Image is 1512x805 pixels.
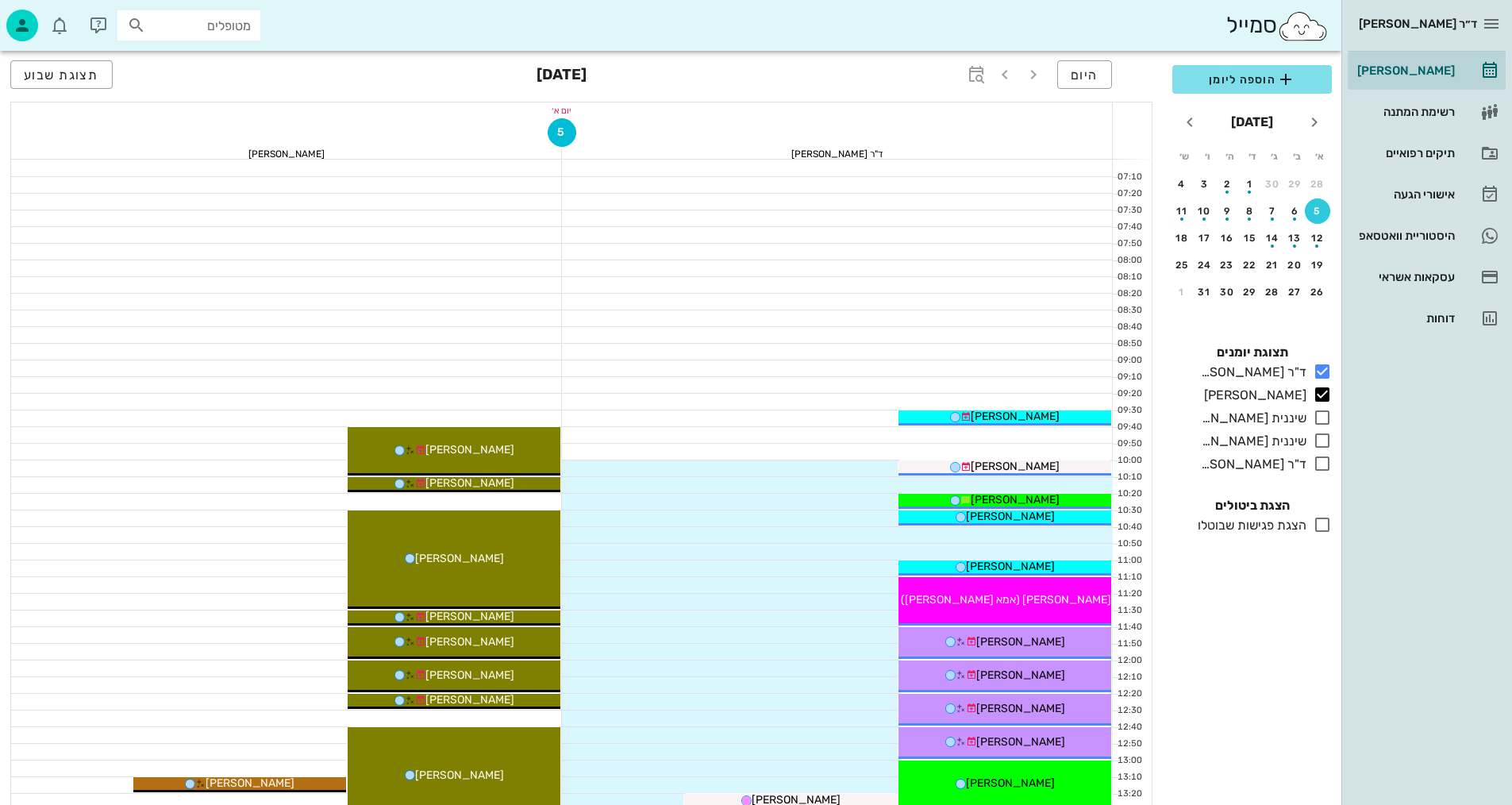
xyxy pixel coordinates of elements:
div: הצגת פגישות שבוטלו [1191,516,1306,535]
a: היסטוריית וואטסאפ [1348,217,1506,255]
h4: תצוגת יומנים [1172,343,1332,362]
div: 11:20 [1113,587,1145,601]
div: 12:10 [1113,671,1145,684]
th: ב׳ [1287,143,1307,170]
div: 11:30 [1113,604,1145,618]
div: 09:20 [1113,387,1145,401]
div: 6 [1283,206,1308,217]
div: אישורי הגעה [1354,188,1455,201]
button: 11 [1169,198,1195,224]
div: 13:10 [1113,771,1145,784]
button: 19 [1305,252,1330,278]
button: 24 [1192,252,1218,278]
div: 17 [1192,233,1218,244]
div: 28 [1305,179,1330,190]
div: ד"ר [PERSON_NAME] [562,149,1112,159]
div: 12 [1305,233,1330,244]
a: דוחות [1348,299,1506,337]
div: 19 [1305,260,1330,271]
div: 29 [1283,179,1308,190]
button: 12 [1305,225,1330,251]
button: היום [1057,60,1112,89]
div: 07:50 [1113,237,1145,251]
div: 08:50 [1113,337,1145,351]
span: [PERSON_NAME] [976,635,1065,649]
div: 13:20 [1113,788,1145,801]
button: 29 [1283,171,1308,197]
div: 7 [1260,206,1285,217]
span: [PERSON_NAME] [971,410,1060,423]
div: תיקים רפואיים [1354,147,1455,160]
h4: הצגת ביטולים [1172,496,1332,515]
th: א׳ [1310,143,1330,170]
div: 23 [1214,260,1240,271]
button: 10 [1192,198,1218,224]
div: 07:40 [1113,221,1145,234]
button: 1 [1169,279,1195,305]
div: 13:00 [1113,754,1145,768]
button: 18 [1169,225,1195,251]
span: [PERSON_NAME] [415,552,504,565]
div: 28 [1260,287,1285,298]
div: עסקאות אשראי [1354,271,1455,283]
div: 12:50 [1113,738,1145,751]
th: ש׳ [1174,143,1195,170]
div: 29 [1237,287,1263,298]
button: 28 [1305,171,1330,197]
div: 1 [1237,179,1263,190]
button: 1 [1237,171,1263,197]
button: 31 [1192,279,1218,305]
a: אישורי הגעה [1348,175,1506,214]
button: חודש שעבר [1300,108,1329,137]
span: הוספה ליומן [1185,70,1319,89]
button: 30 [1260,171,1285,197]
div: 30 [1260,179,1285,190]
div: 27 [1283,287,1308,298]
a: תיקים רפואיים [1348,134,1506,172]
div: סמייל [1226,9,1329,43]
span: [PERSON_NAME] [425,668,514,682]
div: שיננית [PERSON_NAME] [1195,432,1306,451]
div: 09:40 [1113,421,1145,434]
button: 13 [1283,225,1308,251]
div: 4 [1169,179,1195,190]
span: [PERSON_NAME] [966,510,1055,523]
div: 09:00 [1113,354,1145,368]
div: 16 [1214,233,1240,244]
span: היום [1071,67,1098,83]
span: [PERSON_NAME] [971,493,1060,506]
span: [PERSON_NAME] [966,776,1055,790]
button: 25 [1169,252,1195,278]
div: 11:10 [1113,571,1145,584]
div: 3 [1192,179,1218,190]
button: 16 [1214,225,1240,251]
div: 20 [1283,260,1308,271]
div: יום א׳ [11,102,1112,118]
span: [PERSON_NAME] [425,610,514,623]
a: עסקאות אשראי [1348,258,1506,296]
span: ד״ר [PERSON_NAME] [1359,17,1477,31]
div: 10:20 [1113,487,1145,501]
span: [PERSON_NAME] [425,635,514,649]
div: 10:10 [1113,471,1145,484]
button: 3 [1192,171,1218,197]
button: 29 [1237,279,1263,305]
span: תצוגת שבוע [24,67,99,83]
div: 12:40 [1113,721,1145,734]
button: 5 [1305,198,1330,224]
button: 5 [548,118,576,147]
th: ו׳ [1196,143,1217,170]
button: 14 [1260,225,1285,251]
div: 24 [1192,260,1218,271]
button: 15 [1237,225,1263,251]
div: 18 [1169,233,1195,244]
span: [PERSON_NAME] (אמא [PERSON_NAME]) [PERSON_NAME] [810,593,1111,607]
button: 26 [1305,279,1330,305]
div: [PERSON_NAME] [1198,386,1306,405]
div: 15 [1237,233,1263,244]
div: דוחות [1354,312,1455,325]
div: 11:00 [1113,554,1145,568]
a: [PERSON_NAME] [1348,52,1506,90]
div: 07:10 [1113,171,1145,184]
div: 09:30 [1113,404,1145,418]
